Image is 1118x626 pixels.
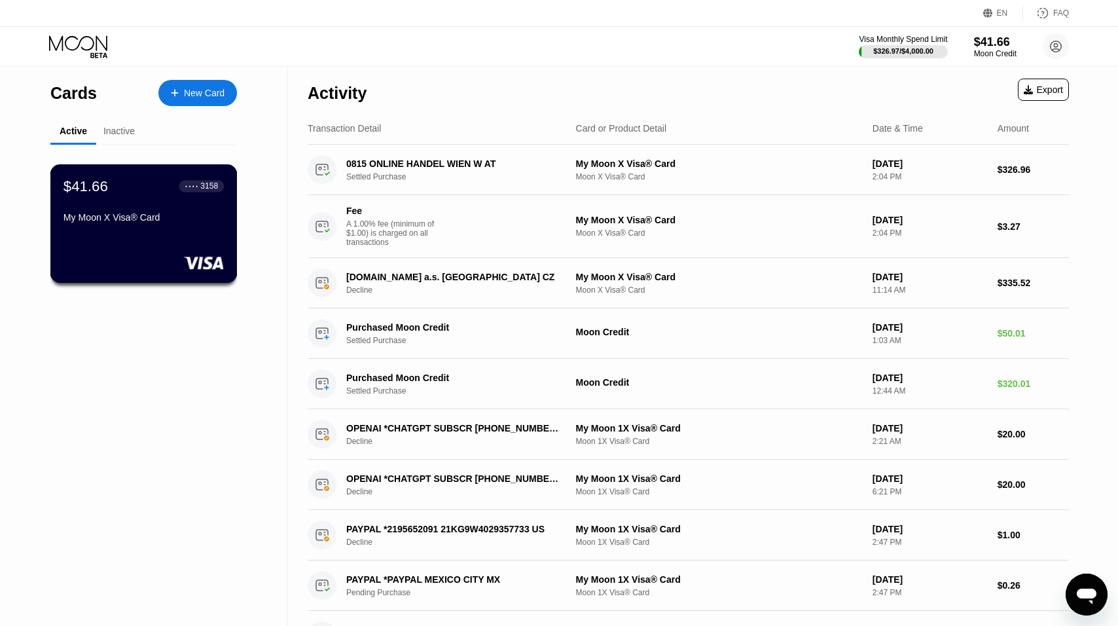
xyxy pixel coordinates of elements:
[200,181,218,191] div: 3158
[346,272,562,282] div: [DOMAIN_NAME] a.s. [GEOGRAPHIC_DATA] CZ
[308,145,1069,195] div: 0815 ONLINE HANDEL WIEN W ATSettled PurchaseMy Moon X Visa® CardMoon X Visa® Card[DATE]2:04 PM$32...
[308,460,1069,510] div: OPENAI *CHATGPT SUBSCR [PHONE_NUMBER] USDeclineMy Moon 1X Visa® CardMoon 1X Visa® Card[DATE]6:21 ...
[576,487,862,496] div: Moon 1X Visa® Card
[873,229,987,238] div: 2:04 PM
[873,487,987,496] div: 6:21 PM
[873,423,987,433] div: [DATE]
[873,123,923,134] div: Date & Time
[1023,7,1069,20] div: FAQ
[1066,574,1108,616] iframe: Button to launch messaging window
[576,285,862,295] div: Moon X Visa® Card
[308,561,1069,611] div: PAYPAL *PAYPAL MEXICO CITY MXPending PurchaseMy Moon 1X Visa® CardMoon 1X Visa® Card[DATE]2:47 PM...
[308,359,1069,409] div: Purchased Moon CreditSettled PurchaseMoon Credit[DATE]12:44 AM$320.01
[576,158,862,169] div: My Moon X Visa® Card
[873,524,987,534] div: [DATE]
[576,588,862,597] div: Moon 1X Visa® Card
[60,126,87,136] div: Active
[873,272,987,282] div: [DATE]
[576,473,862,484] div: My Moon 1X Visa® Card
[873,172,987,181] div: 2:04 PM
[873,437,987,446] div: 2:21 AM
[873,373,987,383] div: [DATE]
[63,212,224,223] div: My Moon X Visa® Card
[998,123,1029,134] div: Amount
[158,80,237,106] div: New Card
[873,215,987,225] div: [DATE]
[873,574,987,585] div: [DATE]
[346,473,562,484] div: OPENAI *CHATGPT SUBSCR [PHONE_NUMBER] US
[998,530,1069,540] div: $1.00
[974,35,1017,58] div: $41.66Moon Credit
[346,206,438,216] div: Fee
[859,35,947,58] div: Visa Monthly Spend Limit$326.97/$4,000.00
[873,588,987,597] div: 2:47 PM
[346,336,578,345] div: Settled Purchase
[184,88,225,99] div: New Card
[346,423,562,433] div: OPENAI *CHATGPT SUBSCR [PHONE_NUMBER] US
[308,123,381,134] div: Transaction Detail
[998,378,1069,389] div: $320.01
[974,35,1017,49] div: $41.66
[346,437,578,446] div: Decline
[576,524,862,534] div: My Moon 1X Visa® Card
[997,9,1008,18] div: EN
[576,123,667,134] div: Card or Product Detail
[983,7,1023,20] div: EN
[576,437,862,446] div: Moon 1X Visa® Card
[873,47,933,55] div: $326.97 / $4,000.00
[873,386,987,396] div: 12:44 AM
[998,221,1069,232] div: $3.27
[346,588,578,597] div: Pending Purchase
[185,184,198,188] div: ● ● ● ●
[346,172,578,181] div: Settled Purchase
[346,538,578,547] div: Decline
[576,172,862,181] div: Moon X Visa® Card
[63,177,108,194] div: $41.66
[1018,79,1069,101] div: Export
[576,538,862,547] div: Moon 1X Visa® Card
[576,215,862,225] div: My Moon X Visa® Card
[346,487,578,496] div: Decline
[1024,84,1063,95] div: Export
[346,322,562,333] div: Purchased Moon Credit
[998,164,1069,175] div: $326.96
[576,423,862,433] div: My Moon 1X Visa® Card
[998,328,1069,339] div: $50.01
[998,580,1069,591] div: $0.26
[103,126,135,136] div: Inactive
[50,84,97,103] div: Cards
[998,479,1069,490] div: $20.00
[346,574,562,585] div: PAYPAL *PAYPAL MEXICO CITY MX
[576,272,862,282] div: My Moon X Visa® Card
[51,165,236,282] div: $41.66● ● ● ●3158My Moon X Visa® Card
[308,195,1069,258] div: FeeA 1.00% fee (minimum of $1.00) is charged on all transactionsMy Moon X Visa® CardMoon X Visa® ...
[576,574,862,585] div: My Moon 1X Visa® Card
[308,308,1069,359] div: Purchased Moon CreditSettled PurchaseMoon Credit[DATE]1:03 AM$50.01
[576,377,862,388] div: Moon Credit
[308,510,1069,561] div: PAYPAL *2195652091 21KG9W4029357733 USDeclineMy Moon 1X Visa® CardMoon 1X Visa® Card[DATE]2:47 PM...
[873,158,987,169] div: [DATE]
[346,285,578,295] div: Decline
[308,409,1069,460] div: OPENAI *CHATGPT SUBSCR [PHONE_NUMBER] USDeclineMy Moon 1X Visa® CardMoon 1X Visa® Card[DATE]2:21 ...
[346,219,444,247] div: A 1.00% fee (minimum of $1.00) is charged on all transactions
[1053,9,1069,18] div: FAQ
[308,84,367,103] div: Activity
[308,258,1069,308] div: [DOMAIN_NAME] a.s. [GEOGRAPHIC_DATA] CZDeclineMy Moon X Visa® CardMoon X Visa® Card[DATE]11:14 AM...
[873,322,987,333] div: [DATE]
[873,538,987,547] div: 2:47 PM
[346,524,562,534] div: PAYPAL *2195652091 21KG9W4029357733 US
[873,336,987,345] div: 1:03 AM
[998,429,1069,439] div: $20.00
[576,229,862,238] div: Moon X Visa® Card
[873,285,987,295] div: 11:14 AM
[576,327,862,337] div: Moon Credit
[346,373,562,383] div: Purchased Moon Credit
[974,49,1017,58] div: Moon Credit
[873,473,987,484] div: [DATE]
[346,386,578,396] div: Settled Purchase
[998,278,1069,288] div: $335.52
[346,158,562,169] div: 0815 ONLINE HANDEL WIEN W AT
[859,35,947,44] div: Visa Monthly Spend Limit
